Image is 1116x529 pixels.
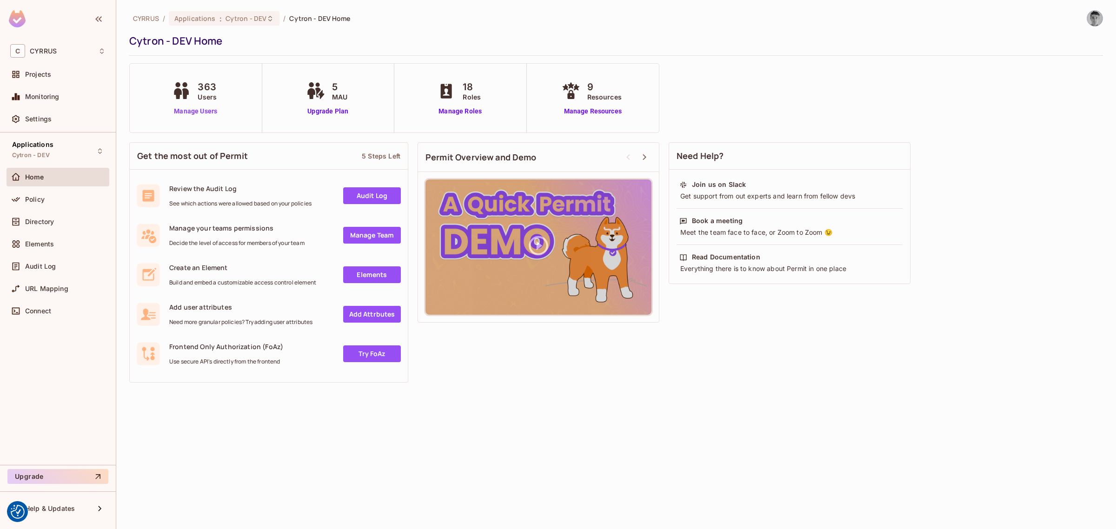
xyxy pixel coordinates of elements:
a: Manage Roles [435,106,485,116]
span: Need more granular policies? Try adding user attributes [169,318,312,326]
div: 5 Steps Left [362,152,400,160]
span: Monitoring [25,93,60,100]
span: Cytron - DEV Home [289,14,350,23]
span: Directory [25,218,54,225]
a: Elements [343,266,401,283]
span: the active workspace [133,14,159,23]
span: Cytron - DEV [12,152,50,159]
span: Review the Audit Log [169,184,312,193]
span: Frontend Only Authorization (FoAz) [169,342,283,351]
span: Elements [25,240,54,248]
div: Everything there is to know about Permit in one place [679,264,900,273]
span: Add user attributes [169,303,312,311]
span: Manage your teams permissions [169,224,305,232]
a: Manage Resources [559,106,626,116]
span: Permit Overview and Demo [425,152,537,163]
img: SReyMgAAAABJRU5ErkJggg== [9,10,26,27]
a: Upgrade Plan [304,106,352,116]
span: 18 [463,80,481,94]
span: Use secure API's directly from the frontend [169,358,283,365]
li: / [163,14,165,23]
span: Roles [463,92,481,102]
div: Meet the team face to face, or Zoom to Zoom 😉 [679,228,900,237]
button: Upgrade [7,469,108,484]
div: Read Documentation [692,252,760,262]
span: See which actions were allowed based on your policies [169,200,312,207]
span: URL Mapping [25,285,68,292]
span: Decide the level of access for members of your team [169,239,305,247]
span: Help & Updates [25,505,75,512]
a: Manage Team [343,227,401,244]
span: Need Help? [677,150,724,162]
span: 363 [198,80,217,94]
span: Applications [12,141,53,148]
img: Revisit consent button [11,505,25,519]
span: Applications [174,14,216,23]
a: Audit Log [343,187,401,204]
a: Manage Users [170,106,221,116]
span: Build and embed a customizable access control element [169,279,316,286]
span: Connect [25,307,51,315]
span: Home [25,173,44,181]
span: : [219,15,222,22]
span: 5 [332,80,347,94]
span: Get the most out of Permit [137,150,248,162]
a: Add Attrbutes [343,306,401,323]
span: Resources [587,92,622,102]
span: Audit Log [25,263,56,270]
div: Book a meeting [692,216,743,225]
span: C [10,44,25,58]
li: / [283,14,286,23]
div: Cytron - DEV Home [129,34,1098,48]
span: Policy [25,196,45,203]
div: Get support from out experts and learn from fellow devs [679,192,900,201]
div: Join us on Slack [692,180,746,189]
a: Try FoAz [343,345,401,362]
span: Users [198,92,217,102]
span: Workspace: CYRRUS [30,47,57,55]
span: Cytron - DEV [226,14,267,23]
img: Vladimír Krejsa [1087,11,1103,26]
button: Consent Preferences [11,505,25,519]
span: Create an Element [169,263,316,272]
span: Projects [25,71,51,78]
span: Settings [25,115,52,123]
span: MAU [332,92,347,102]
span: 9 [587,80,622,94]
